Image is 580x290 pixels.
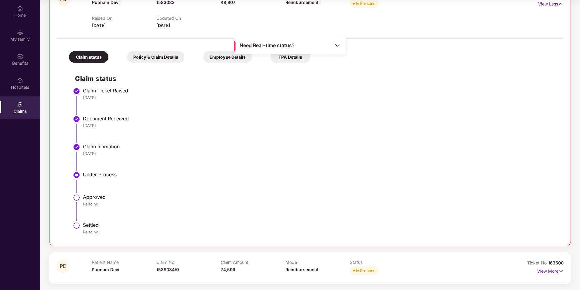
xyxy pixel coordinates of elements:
div: [DATE] [83,95,557,100]
img: svg+xml;base64,PHN2ZyB4bWxucz0iaHR0cDovL3d3dy53My5vcmcvMjAwMC9zdmciIHdpZHRoPSIxNyIgaGVpZ2h0PSIxNy... [558,1,563,7]
p: Raised On [92,16,156,21]
div: TPA Details [271,51,310,63]
div: Claim Ticket Raised [83,88,557,94]
img: svg+xml;base64,PHN2ZyBpZD0iSG9zcGl0YWxzIiB4bWxucz0iaHR0cDovL3d3dy53My5vcmcvMjAwMC9zdmciIHdpZHRoPS... [17,78,23,84]
div: Document Received [83,116,557,122]
div: Pending [83,229,557,235]
span: [DATE] [92,23,106,28]
span: Reimbursement [285,267,319,272]
img: svg+xml;base64,PHN2ZyBpZD0iU3RlcC1BY3RpdmUtMzJ4MzIiIHhtbG5zPSJodHRwOi8vd3d3LnczLm9yZy8yMDAwL3N2Zy... [73,171,80,179]
span: 163500 [548,260,564,265]
p: Patient Name [92,260,156,265]
p: Claim No [156,260,221,265]
div: Policy & Claim Details [127,51,184,63]
div: Pending [83,201,557,207]
div: In Process [356,0,375,6]
p: View More [537,266,564,274]
div: [DATE] [83,123,557,128]
span: Need Real-time status? [240,42,295,49]
div: In Process [356,268,375,274]
img: Toggle Icon [334,42,340,48]
div: Settled [83,222,557,228]
h2: Claim status [75,74,557,84]
span: Ticket No [527,260,548,265]
p: Updated On [156,16,221,21]
div: Claim Intimation [83,143,557,150]
img: svg+xml;base64,PHN2ZyBpZD0iSG9tZSIgeG1sbnM9Imh0dHA6Ly93d3cudzMub3JnLzIwMDAvc3ZnIiB3aWR0aD0iMjAiIG... [17,5,23,12]
img: svg+xml;base64,PHN2ZyBpZD0iQmVuZWZpdHMiIHhtbG5zPSJodHRwOi8vd3d3LnczLm9yZy8yMDAwL3N2ZyIgd2lkdGg9Ij... [17,54,23,60]
span: ₹4,599 [221,267,235,272]
img: svg+xml;base64,PHN2ZyB3aWR0aD0iMjAiIGhlaWdodD0iMjAiIHZpZXdCb3g9IjAgMCAyMCAyMCIgZmlsbD0ibm9uZSIgeG... [17,29,23,36]
span: [DATE] [156,23,170,28]
span: PD [60,264,67,269]
img: svg+xml;base64,PHN2ZyBpZD0iU3RlcC1Eb25lLTMyeDMyIiB4bWxucz0iaHR0cDovL3d3dy53My5vcmcvMjAwMC9zdmciIH... [73,88,80,95]
img: svg+xml;base64,PHN2ZyBpZD0iU3RlcC1QZW5kaW5nLTMyeDMyIiB4bWxucz0iaHR0cDovL3d3dy53My5vcmcvMjAwMC9zdm... [73,194,80,201]
img: svg+xml;base64,PHN2ZyBpZD0iU3RlcC1Eb25lLTMyeDMyIiB4bWxucz0iaHR0cDovL3d3dy53My5vcmcvMjAwMC9zdmciIH... [73,143,80,151]
span: 1538034/0 [156,267,179,272]
span: Poonam Devi [92,267,119,272]
div: Claim status [69,51,108,63]
div: Approved [83,194,557,200]
div: Under Process [83,171,557,178]
img: svg+xml;base64,PHN2ZyBpZD0iU3RlcC1Eb25lLTMyeDMyIiB4bWxucz0iaHR0cDovL3d3dy53My5vcmcvMjAwMC9zdmciIH... [73,116,80,123]
p: Claim Amount [221,260,285,265]
img: svg+xml;base64,PHN2ZyB4bWxucz0iaHR0cDovL3d3dy53My5vcmcvMjAwMC9zdmciIHdpZHRoPSIxNyIgaGVpZ2h0PSIxNy... [558,268,564,274]
div: [DATE] [83,151,557,156]
img: svg+xml;base64,PHN2ZyBpZD0iQ2xhaW0iIHhtbG5zPSJodHRwOi8vd3d3LnczLm9yZy8yMDAwL3N2ZyIgd2lkdGg9IjIwIi... [17,102,23,108]
p: Mode [285,260,350,265]
div: Employee Details [203,51,252,63]
p: Status [350,260,415,265]
img: svg+xml;base64,PHN2ZyBpZD0iU3RlcC1QZW5kaW5nLTMyeDMyIiB4bWxucz0iaHR0cDovL3d3dy53My5vcmcvMjAwMC9zdm... [73,222,80,229]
